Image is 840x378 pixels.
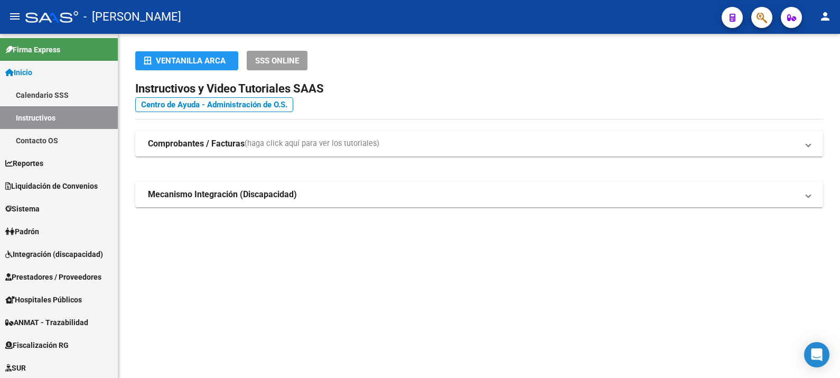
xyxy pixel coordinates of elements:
span: Sistema [5,203,40,215]
mat-icon: menu [8,10,21,23]
span: Reportes [5,158,43,169]
span: Hospitales Públicos [5,294,82,306]
span: - [PERSON_NAME] [83,5,181,29]
strong: Comprobantes / Facturas [148,138,245,150]
mat-expansion-panel-header: Mecanismo Integración (Discapacidad) [135,182,823,207]
h2: Instructivos y Video Tutoriales SAAS [135,79,823,99]
span: Prestadores / Proveedores [5,271,101,283]
strong: Mecanismo Integración (Discapacidad) [148,189,297,200]
span: SSS ONLINE [255,56,299,66]
span: Integración (discapacidad) [5,248,103,260]
span: (haga click aquí para ver los tutoriales) [245,138,379,150]
span: Firma Express [5,44,60,56]
div: Open Intercom Messenger [804,342,829,367]
mat-expansion-panel-header: Comprobantes / Facturas(haga click aquí para ver los tutoriales) [135,131,823,156]
span: Fiscalización RG [5,339,69,351]
button: SSS ONLINE [247,51,307,70]
button: Ventanilla ARCA [135,51,238,70]
span: Liquidación de Convenios [5,180,98,192]
span: Padrón [5,226,39,237]
div: Ventanilla ARCA [144,51,230,70]
span: SUR [5,362,26,374]
span: Inicio [5,67,32,78]
span: ANMAT - Trazabilidad [5,317,88,328]
mat-icon: person [819,10,832,23]
a: Centro de Ayuda - Administración de O.S. [135,97,293,112]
